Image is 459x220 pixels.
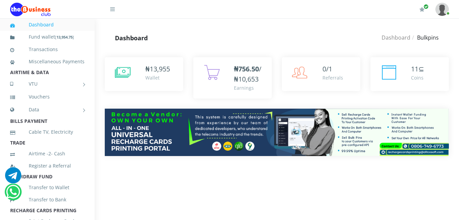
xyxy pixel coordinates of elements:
div: Earnings [234,84,265,91]
a: ₦13,955 Wallet [105,57,183,91]
span: 11 [411,64,418,73]
i: Renew/Upgrade Subscription [419,7,425,12]
a: Airtime -2- Cash [10,146,84,161]
b: ₦756.50 [234,64,259,73]
span: /₦10,653 [234,64,261,84]
div: Coins [411,74,424,81]
a: Chat for support [5,172,21,183]
a: Dashboard [382,34,410,41]
strong: Dashboard [115,34,148,42]
div: Wallet [145,74,170,81]
a: VTU [10,75,84,92]
a: Transfer to Bank [10,192,84,207]
span: 13,955 [150,64,170,73]
a: Miscellaneous Payments [10,54,84,69]
a: Transfer to Wallet [10,180,84,195]
a: Register a Referral [10,158,84,174]
a: Vouchers [10,89,84,105]
img: User [435,3,449,16]
div: ⊆ [411,64,424,74]
a: 0/1 Referrals [282,57,360,91]
a: Cable TV, Electricity [10,124,84,140]
img: Logo [10,3,51,16]
div: Referrals [322,74,343,81]
a: Chat for support [6,189,20,200]
small: [ ] [55,35,74,40]
b: 13,954.75 [56,35,73,40]
span: 0/1 [322,64,332,73]
a: Transactions [10,42,84,57]
span: Renew/Upgrade Subscription [424,4,429,9]
a: Dashboard [10,17,84,32]
div: ₦ [145,64,170,74]
a: ₦756.50/₦10,653 Earnings [193,57,272,98]
a: Data [10,101,84,118]
a: Fund wallet[13,954.75] [10,29,84,45]
img: multitenant_rcp.png [105,109,449,156]
li: Bulkpins [410,34,439,42]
